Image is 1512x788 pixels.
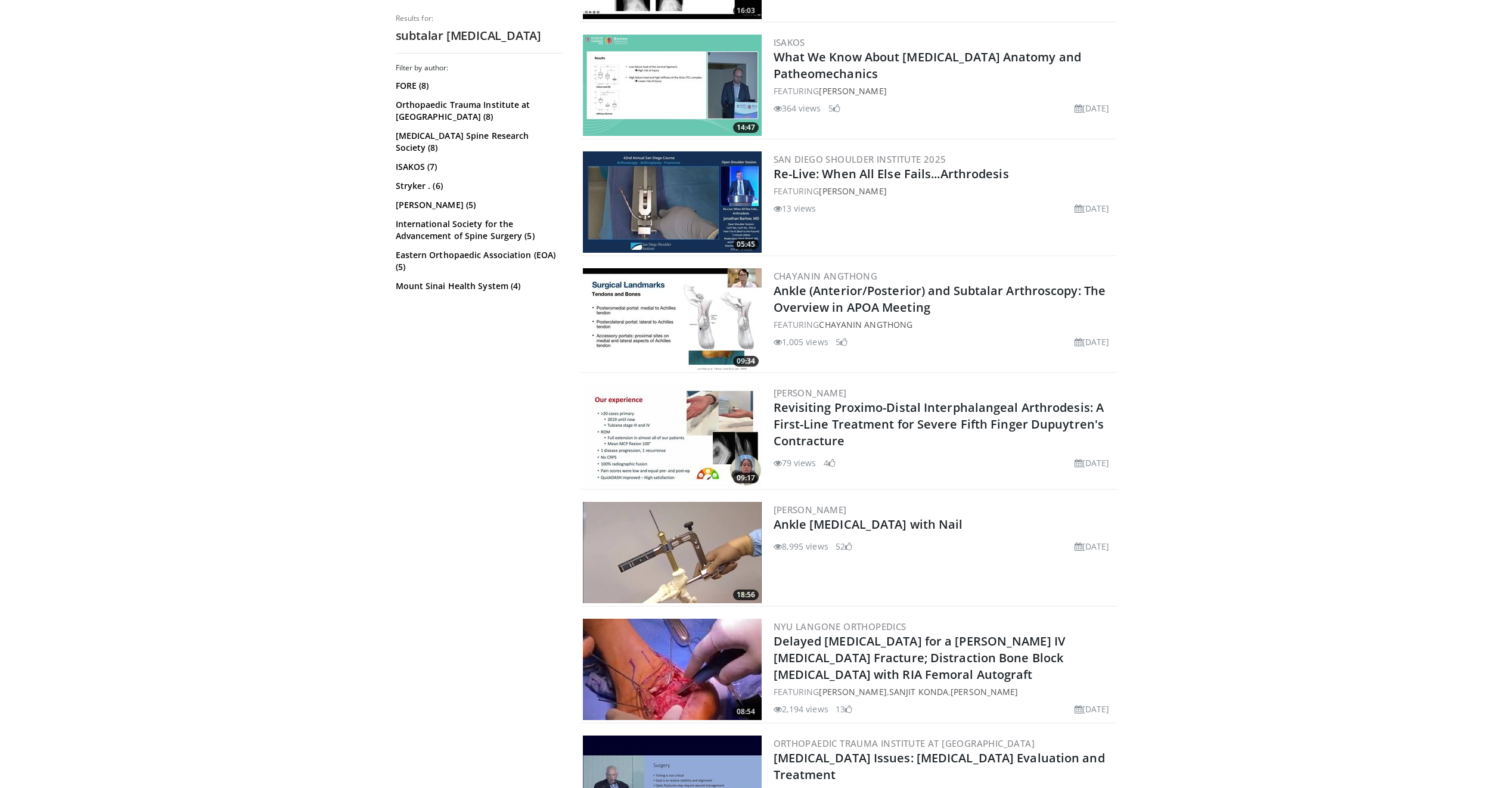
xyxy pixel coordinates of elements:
p: Results for: [396,14,563,23]
a: FORE (8) [396,80,560,92]
div: FEATURING [774,318,1114,331]
span: 08:54 [733,706,759,717]
li: 4 [824,457,836,469]
li: [DATE] [1075,202,1110,215]
span: 16:03 [733,5,759,16]
a: Sanjit Konda [889,686,948,697]
span: 09:17 [733,473,759,483]
a: [PERSON_NAME] [819,686,886,697]
li: 13 [836,703,852,715]
div: FEATURING [774,85,1114,97]
a: ISAKOS [774,36,805,48]
span: 05:45 [733,239,759,250]
li: [DATE] [1075,102,1110,114]
li: 1,005 views [774,336,828,348]
a: 08:54 [583,619,762,720]
a: [PERSON_NAME] [819,185,886,197]
li: 79 views [774,457,816,469]
span: 09:34 [733,356,759,367]
li: 52 [836,540,852,553]
li: 364 views [774,102,821,114]
a: Delayed [MEDICAL_DATA] for a [PERSON_NAME] IV [MEDICAL_DATA] Fracture; Distraction Bone Block [ME... [774,633,1066,682]
a: Stryker . (6) [396,180,560,192]
a: Re-Live: When All Else Fails...Arthrodesis [774,166,1009,182]
a: Mount Sinai Health System (4) [396,280,560,292]
a: [MEDICAL_DATA] Issues: [MEDICAL_DATA] Evaluation and Treatment [774,750,1105,783]
a: 14:47 [583,35,762,136]
img: c0fb2fac-3b88-4819-9e84-7c37e54e570e.300x170_q85_crop-smart_upscale.jpg [583,619,762,720]
span: 18:56 [733,590,759,600]
a: 05:45 [583,151,762,253]
a: International Society for the Advancement of Spine Surgery (5) [396,218,560,242]
a: 18:56 [583,502,762,603]
a: [PERSON_NAME] [951,686,1018,697]
a: Ankle (Anterior/Posterior) and Subtalar Arthroscopy: The Overview in APOA Meeting [774,283,1106,315]
a: [PERSON_NAME] (5) [396,199,560,211]
a: Revisiting Proximo-Distal Interphalangeal Arthrodesis: A First-Line Treatment for Severe Fifth Fi... [774,399,1104,449]
a: Ankle [MEDICAL_DATA] with Nail [774,516,963,532]
a: Chayanin Angthong [819,319,912,330]
li: 13 views [774,202,816,215]
div: FEATURING [774,185,1114,197]
a: What We Know About [MEDICAL_DATA] Anatomy and Patheomechanics [774,49,1082,82]
li: 8,995 views [774,540,828,553]
li: [DATE] [1075,336,1110,348]
h3: Filter by author: [396,63,563,73]
h2: subtalar [MEDICAL_DATA] [396,28,563,44]
a: NYU Langone Orthopedics [774,621,906,632]
li: [DATE] [1075,540,1110,553]
a: 09:34 [583,268,762,370]
a: Orthopaedic Trauma Institute at [GEOGRAPHIC_DATA] [774,737,1035,749]
li: 2,194 views [774,703,828,715]
li: 5 [828,102,840,114]
a: 09:17 [583,385,762,486]
a: San Diego Shoulder Institute 2025 [774,153,946,165]
li: 5 [836,336,847,348]
li: [DATE] [1075,703,1110,715]
li: [DATE] [1075,457,1110,469]
a: Eastern Orthopaedic Association (EOA) (5) [396,249,560,273]
a: Orthopaedic Trauma Institute at [GEOGRAPHIC_DATA] (8) [396,99,560,123]
span: 14:47 [733,122,759,133]
div: FEATURING , , [774,685,1114,698]
img: c75e891b-f162-40e8-b9ca-8ba1293e3b13.300x170_q85_crop-smart_upscale.jpg [583,151,762,253]
a: [MEDICAL_DATA] Spine Research Society (8) [396,130,560,154]
img: 2a258a74-839e-4f7e-9c57-4ab79312f4d5.300x170_q85_crop-smart_upscale.jpg [583,385,762,486]
a: [PERSON_NAME] [819,85,886,97]
img: 93d0127e-8f96-4bcf-a6da-4750d90d2650.300x170_q85_crop-smart_upscale.jpg [583,35,762,136]
a: [PERSON_NAME] [774,504,847,516]
a: [PERSON_NAME] [774,387,847,399]
img: 66dbdZ4l16WiJhSn4xMDoxOjBrO-I4W8.300x170_q85_crop-smart_upscale.jpg [583,502,762,603]
a: Chayanin Angthong [774,270,878,282]
img: 1112377d-2eb1-48e6-8c8a-92ec2990d027.300x170_q85_crop-smart_upscale.jpg [583,268,762,370]
a: ISAKOS (7) [396,161,560,173]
